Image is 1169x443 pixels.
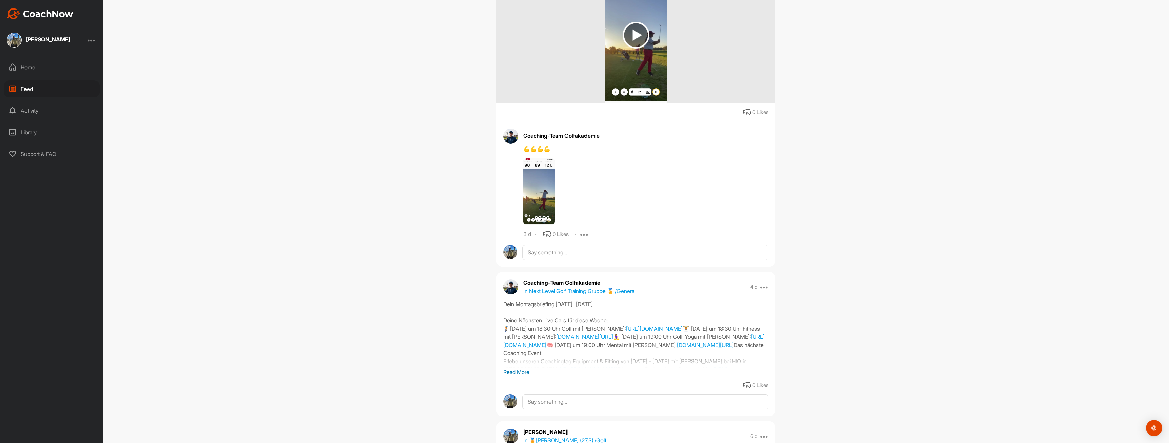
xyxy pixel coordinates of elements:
div: Open Intercom Messenger [1146,420,1162,436]
img: avatar [503,394,517,408]
div: 0 Likes [553,230,569,238]
p: 6 d [750,433,758,440]
span: 00:20 [535,214,549,222]
p: In Next Level Golf Training Gruppe 🏅 / General [523,287,635,295]
p: Read More [503,368,768,376]
img: media [523,158,555,225]
p: Coaching-Team Golfakademie [523,279,635,287]
img: square_e656b422f2395b78c689f9854ccb3fa9.jpg [7,33,22,48]
p: 4 d [750,283,758,290]
a: [DOMAIN_NAME][URL] [677,342,734,348]
div: Support & FAQ [4,146,100,163]
div: Feed [4,80,100,97]
img: avatar [503,129,518,144]
img: avatar [503,245,517,259]
div: 0 Likes [752,109,768,116]
div: 0 Likes [752,382,768,389]
a: [URL][DOMAIN_NAME] [626,325,683,332]
div: 3 d [523,231,531,238]
img: play [623,22,649,49]
div: Library [4,124,100,141]
a: [DOMAIN_NAME][URL] [556,333,613,340]
div: [PERSON_NAME] [26,37,70,42]
div: Activity [4,102,100,119]
img: avatar [503,279,518,294]
div: 💪💪💪💪 [523,145,768,153]
div: Dein Montagsbriefing [DATE]- [DATE] Deine Nächsten Live Calls für diese Woche: 🏌️[DATE] um 18:30 ... [503,300,768,368]
a: [URL][DOMAIN_NAME] [503,333,765,348]
div: Home [4,59,100,76]
img: CoachNow [7,8,73,19]
p: [PERSON_NAME] [523,428,606,436]
div: Coaching-Team Golfakademie [523,132,768,140]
